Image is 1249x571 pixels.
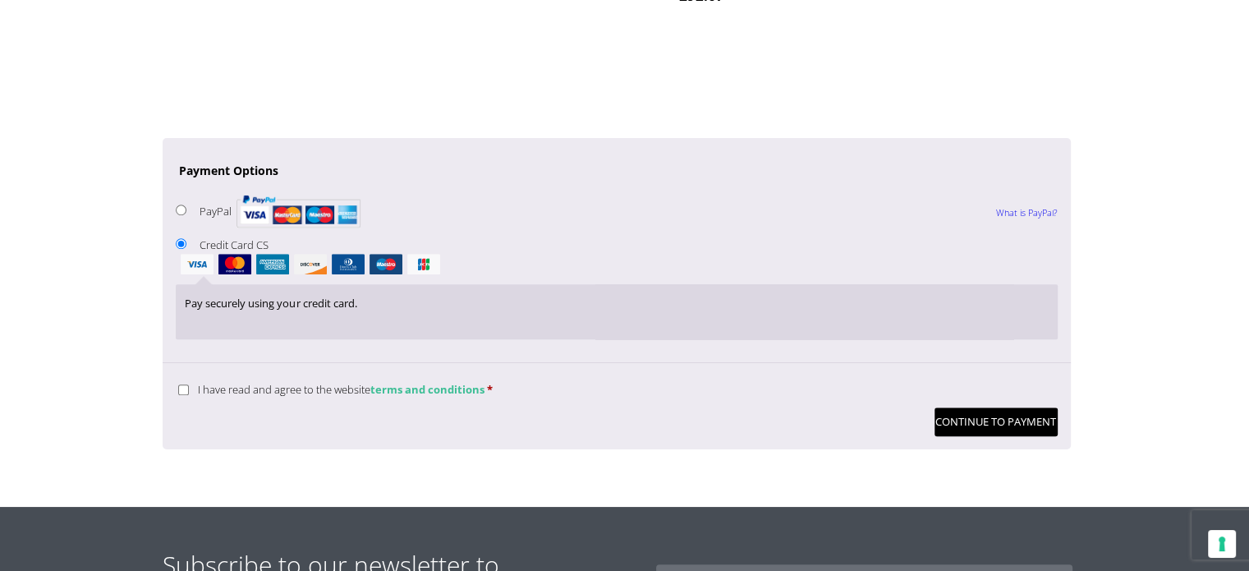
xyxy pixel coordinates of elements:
[176,237,1058,274] label: Credit Card CS
[294,254,327,274] img: discover
[332,254,365,274] img: dinersclub
[1208,530,1236,558] button: Your consent preferences for tracking technologies
[256,254,289,274] img: amex
[407,254,440,274] img: jcb
[487,382,493,397] abbr: required
[198,382,484,397] span: I have read and agree to the website
[370,382,484,397] a: terms and conditions
[185,294,1047,313] p: Pay securely using your credit card.
[200,204,360,219] label: PayPal
[218,254,251,274] img: mastercard
[934,408,1058,436] button: Continue to Payment
[236,190,360,233] img: PayPal acceptance mark
[370,254,402,274] img: maestro
[181,254,214,274] img: visa
[163,39,412,104] iframe: reCAPTCHA
[178,385,189,395] input: I have read and agree to the websiteterms and conditions *
[996,191,1058,234] a: What is PayPal?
